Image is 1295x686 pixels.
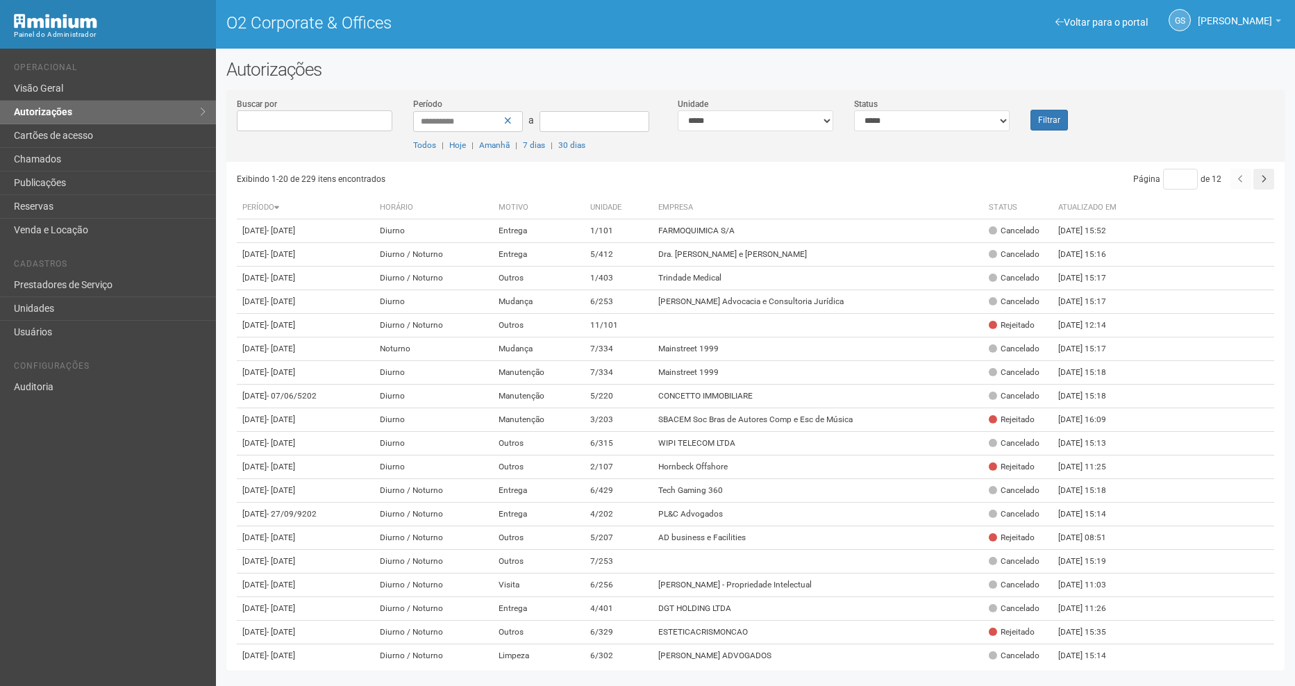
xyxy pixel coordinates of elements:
[989,555,1039,567] div: Cancelado
[653,267,983,290] td: Trindade Medical
[585,385,653,408] td: 5/220
[523,140,545,150] a: 7 dias
[1053,432,1129,455] td: [DATE] 15:13
[237,503,374,526] td: [DATE]
[653,408,983,432] td: SBACEM Soc Bras de Autores Comp e Esc de Música
[585,621,653,644] td: 6/329
[237,267,374,290] td: [DATE]
[1053,385,1129,408] td: [DATE] 15:18
[1053,314,1129,337] td: [DATE] 12:14
[226,59,1285,80] h2: Autorizações
[1133,174,1221,184] span: Página de 12
[14,28,206,41] div: Painel do Administrador
[989,249,1039,260] div: Cancelado
[267,344,295,353] span: - [DATE]
[653,503,983,526] td: PL&C Advogados
[493,267,585,290] td: Outros
[493,196,585,219] th: Motivo
[237,169,756,190] div: Exibindo 1-20 de 229 itens encontrados
[989,390,1039,402] div: Cancelado
[678,98,708,110] label: Unidade
[653,526,983,550] td: AD business e Facilities
[585,196,653,219] th: Unidade
[493,361,585,385] td: Manutenção
[585,550,653,574] td: 7/253
[237,550,374,574] td: [DATE]
[989,603,1039,614] div: Cancelado
[989,272,1039,284] div: Cancelado
[989,461,1035,473] div: Rejeitado
[1055,17,1148,28] a: Voltar para o portal
[585,432,653,455] td: 6/315
[267,438,295,448] span: - [DATE]
[1053,337,1129,361] td: [DATE] 15:17
[237,385,374,408] td: [DATE]
[267,603,295,613] span: - [DATE]
[493,550,585,574] td: Outros
[237,574,374,597] td: [DATE]
[585,526,653,550] td: 5/207
[442,140,444,150] span: |
[374,314,494,337] td: Diurno / Noturno
[374,432,494,455] td: Diurno
[374,361,494,385] td: Diurno
[267,533,295,542] span: - [DATE]
[374,455,494,479] td: Diurno
[1053,408,1129,432] td: [DATE] 16:09
[585,314,653,337] td: 11/101
[983,196,1053,219] th: Status
[653,385,983,408] td: CONCETTO IMMOBILIARE
[479,140,510,150] a: Amanhã
[493,408,585,432] td: Manutenção
[374,574,494,597] td: Diurno / Noturno
[1053,455,1129,479] td: [DATE] 11:25
[374,267,494,290] td: Diurno / Noturno
[1169,9,1191,31] a: GS
[1053,550,1129,574] td: [DATE] 15:19
[14,361,206,376] li: Configurações
[14,14,97,28] img: Minium
[493,314,585,337] td: Outros
[854,98,878,110] label: Status
[493,503,585,526] td: Entrega
[493,219,585,243] td: Entrega
[237,243,374,267] td: [DATE]
[374,621,494,644] td: Diurno / Noturno
[551,140,553,150] span: |
[267,556,295,566] span: - [DATE]
[413,98,442,110] label: Período
[267,226,295,235] span: - [DATE]
[653,597,983,621] td: DGT HOLDING LTDA
[585,479,653,503] td: 6/429
[585,290,653,314] td: 6/253
[267,249,295,259] span: - [DATE]
[989,225,1039,237] div: Cancelado
[237,290,374,314] td: [DATE]
[374,526,494,550] td: Diurno / Noturno
[653,219,983,243] td: FARMOQUIMICA S/A
[237,432,374,455] td: [DATE]
[585,243,653,267] td: 5/412
[653,644,983,668] td: [PERSON_NAME] ADVOGADOS
[585,597,653,621] td: 4/401
[237,361,374,385] td: [DATE]
[267,462,295,471] span: - [DATE]
[237,219,374,243] td: [DATE]
[14,259,206,274] li: Cadastros
[653,196,983,219] th: Empresa
[585,337,653,361] td: 7/334
[653,243,983,267] td: Dra. [PERSON_NAME] e [PERSON_NAME]
[267,651,295,660] span: - [DATE]
[374,243,494,267] td: Diurno / Noturno
[267,627,295,637] span: - [DATE]
[237,644,374,668] td: [DATE]
[267,367,295,377] span: - [DATE]
[413,140,436,150] a: Todos
[237,621,374,644] td: [DATE]
[653,361,983,385] td: Mainstreet 1999
[1053,644,1129,668] td: [DATE] 15:14
[267,391,317,401] span: - 07/06/5202
[374,290,494,314] td: Diurno
[374,597,494,621] td: Diurno / Noturno
[1053,597,1129,621] td: [DATE] 11:26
